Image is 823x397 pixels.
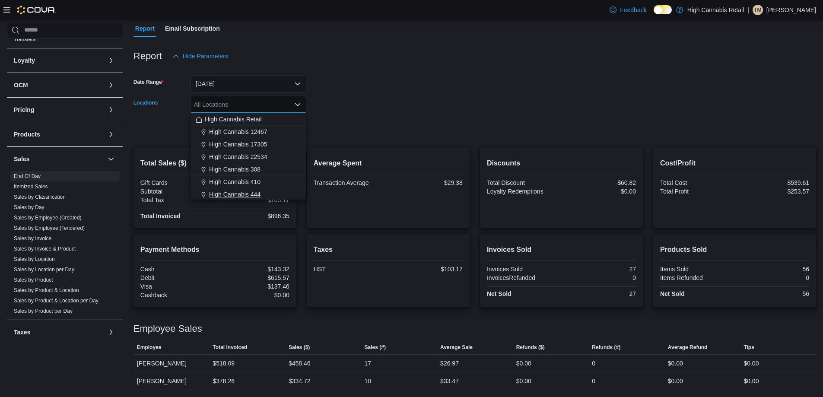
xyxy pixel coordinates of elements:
[314,158,463,168] h2: Average Spent
[289,344,310,351] span: Sales ($)
[133,372,210,390] div: [PERSON_NAME]
[191,176,306,188] button: High Cannabis 410
[14,246,76,252] a: Sales by Invoice & Product
[660,158,809,168] h2: Cost/Profit
[289,376,311,386] div: $334.72
[216,274,289,281] div: $615.57
[209,190,261,199] span: High Cannabis 444
[14,194,66,200] span: Sales by Classification
[183,52,228,60] span: Hide Parameters
[766,5,816,15] p: [PERSON_NAME]
[216,266,289,273] div: $143.32
[14,214,82,221] span: Sales by Employee (Created)
[14,245,76,252] span: Sales by Invoice & Product
[660,188,733,195] div: Total Profit
[14,256,55,262] a: Sales by Location
[365,358,372,368] div: 17
[14,297,99,304] span: Sales by Product & Location per Day
[133,355,210,372] div: [PERSON_NAME]
[7,171,123,320] div: Sales
[14,105,104,114] button: Pricing
[754,5,761,15] span: TM
[140,292,213,299] div: Cashback
[592,358,595,368] div: 0
[17,6,56,14] img: Cova
[440,376,459,386] div: $33.47
[365,344,386,351] span: Sales (#)
[106,154,116,164] button: Sales
[606,1,650,19] a: Feedback
[736,290,809,297] div: 56
[14,267,74,273] a: Sales by Location per Day
[191,113,306,126] button: High Cannabis Retail
[133,79,164,86] label: Date Range
[133,99,158,106] label: Locations
[213,358,235,368] div: $518.09
[209,127,267,136] span: High Cannabis 12467
[516,358,531,368] div: $0.00
[314,266,387,273] div: HST
[216,197,289,203] div: $103.17
[106,80,116,90] button: OCM
[140,245,289,255] h2: Payment Methods
[140,266,213,273] div: Cash
[563,188,636,195] div: $0.00
[294,101,301,108] button: Close list of options
[14,328,31,337] h3: Taxes
[209,178,261,186] span: High Cannabis 410
[216,283,289,290] div: $137.46
[140,179,213,186] div: Gift Cards
[687,5,744,15] p: High Cannabis Retail
[14,36,35,43] span: Transfers
[660,290,685,297] strong: Net Sold
[14,308,73,314] span: Sales by Product per Day
[140,274,213,281] div: Debit
[660,179,733,186] div: Total Cost
[289,358,311,368] div: $458.46
[14,130,40,139] h3: Products
[14,194,66,200] a: Sales by Classification
[213,344,247,351] span: Total Invoiced
[191,151,306,163] button: High Cannabis 22534
[516,344,545,351] span: Refunds ($)
[14,308,73,314] a: Sales by Product per Day
[440,344,473,351] span: Average Sale
[169,48,232,65] button: Hide Parameters
[14,276,53,283] span: Sales by Product
[487,274,560,281] div: InvoicesRefunded
[592,376,595,386] div: 0
[487,290,512,297] strong: Net Sold
[14,287,79,294] span: Sales by Product & Location
[660,245,809,255] h2: Products Sold
[736,188,809,195] div: $253.57
[14,155,104,163] button: Sales
[14,225,85,232] span: Sales by Employee (Tendered)
[14,36,35,42] a: Transfers
[390,266,463,273] div: $103.17
[140,158,289,168] h2: Total Sales ($)
[736,179,809,186] div: $539.61
[660,274,733,281] div: Items Refunded
[744,376,759,386] div: $0.00
[563,274,636,281] div: 0
[137,344,162,351] span: Employee
[14,287,79,293] a: Sales by Product & Location
[487,266,560,273] div: Invoices Sold
[14,204,44,211] span: Sales by Day
[14,184,48,190] a: Itemized Sales
[14,328,104,337] button: Taxes
[106,129,116,140] button: Products
[592,344,620,351] span: Refunds (#)
[390,179,463,186] div: $29.38
[191,75,306,92] button: [DATE]
[365,376,372,386] div: 10
[314,245,463,255] h2: Taxes
[736,266,809,273] div: 56
[668,376,683,386] div: $0.00
[191,163,306,176] button: High Cannabis 308
[205,115,262,124] span: High Cannabis Retail
[747,5,749,15] p: |
[14,225,85,231] a: Sales by Employee (Tendered)
[14,235,51,242] span: Sales by Invoice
